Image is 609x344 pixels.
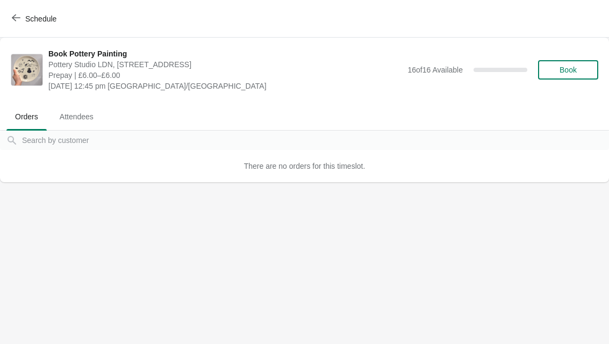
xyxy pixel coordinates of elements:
[48,59,402,70] span: Pottery Studio LDN, [STREET_ADDRESS]
[244,162,366,170] span: There are no orders for this timeslot.
[48,81,402,91] span: [DATE] 12:45 pm [GEOGRAPHIC_DATA]/[GEOGRAPHIC_DATA]
[407,66,463,74] span: 16 of 16 Available
[538,60,598,80] button: Book
[6,107,47,126] span: Orders
[48,70,402,81] span: Prepay | £6.00–£6.00
[25,15,56,23] span: Schedule
[48,48,402,59] span: Book Pottery Painting
[5,9,65,28] button: Schedule
[51,107,102,126] span: Attendees
[22,131,609,150] input: Search by customer
[560,66,577,74] span: Book
[11,54,42,85] img: Book Pottery Painting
